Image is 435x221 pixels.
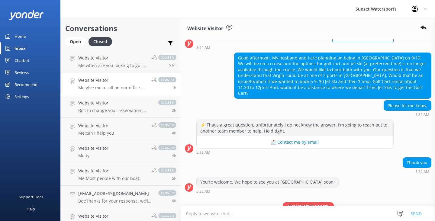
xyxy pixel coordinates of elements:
[78,77,147,84] h4: Website Visitor
[196,46,210,50] strong: 5:24 AM
[172,85,176,90] span: Sep 06 2025 07:00pm (UTC -05:00) America/Cancun
[196,150,394,154] div: Sep 06 2025 05:32pm (UTC -05:00) America/Cancun
[172,153,176,158] span: Sep 06 2025 03:15pm (UTC -05:00) America/Cancun
[403,158,431,168] div: Thank you
[65,23,176,34] h2: Conversations
[65,37,85,46] div: Open
[169,62,176,68] span: Sep 06 2025 07:16pm (UTC -05:00) America/Cancun
[61,140,181,163] a: Website VisitorMe:tyclosed4h
[89,38,115,45] a: Closed
[78,213,147,219] h4: Website Visitor
[384,112,431,117] div: Sep 06 2025 05:32pm (UTC -05:00) America/Cancun
[61,163,181,186] a: Website VisitorMe:Most people with our boat rentals can enjoy fishing, Island exploring, [GEOGRAP...
[14,91,29,103] div: Settings
[78,122,114,129] h4: Website Visitor
[78,198,152,204] p: Bot: Thanks for your response, we'll get back to you as soon as we can during opening hours.
[158,190,176,196] span: closed
[172,176,176,181] span: Sep 06 2025 03:07pm (UTC -05:00) America/Cancun
[78,153,108,159] p: Me: ty
[158,100,176,105] span: closed
[78,190,152,197] h4: [EMAIL_ADDRESS][DOMAIN_NAME]
[78,63,147,68] p: Me: when are you looking to go jet skiing? i can check our availability and set up our best disco...
[158,122,176,128] span: closed
[172,108,176,113] span: Sep 06 2025 05:30pm (UTC -05:00) America/Cancun
[78,100,152,106] h4: Website Visitor
[196,190,210,193] strong: 5:32 AM
[61,118,181,140] a: Website VisitorMe:can i help youclosed4h
[158,213,176,218] span: closed
[403,169,431,174] div: Sep 06 2025 05:32pm (UTC -05:00) America/Cancun
[197,177,338,187] div: You're welcome. We hope to see you at [GEOGRAPHIC_DATA] soon!
[196,151,210,154] strong: 5:32 AM
[158,55,176,60] span: closed
[196,45,394,50] div: Sep 06 2025 05:24pm (UTC -05:00) America/Cancun
[61,50,181,72] a: Website VisitorMe:when are you looking to go jet skiing? i can check our availability and set up ...
[78,168,147,174] h4: Website Visitor
[158,168,176,173] span: closed
[89,37,112,46] div: Closed
[14,42,26,54] div: Inbox
[283,202,334,210] span: Team member online
[197,120,393,136] div: ⚡ That's a great question, unfortunately I do not know the answer. I'm going to reach out to anot...
[14,78,37,91] div: Recommend
[78,85,147,91] p: Me: give me a call on our office number, I'll be here until 11pm - [PHONE_NUMBER] - and I will he...
[9,10,44,20] img: yonder-white-logo.png
[158,145,176,150] span: closed
[384,101,431,111] div: Please let me know,
[172,198,176,203] span: Sep 06 2025 02:02pm (UTC -05:00) America/Cancun
[172,130,176,136] span: Sep 06 2025 03:46pm (UTC -05:00) America/Cancun
[158,77,176,82] span: closed
[78,176,147,181] p: Me: Most people with our boat rentals can enjoy fishing, Island exploring, [GEOGRAPHIC_DATA], Sno...
[78,108,152,113] p: Bot: To change your reservation, please give our office a call at [PHONE_NUMBER] or email [EMAIL_...
[78,130,114,136] p: Me: can i help you
[415,170,429,174] strong: 5:32 AM
[196,189,339,193] div: Sep 06 2025 05:32pm (UTC -05:00) America/Cancun
[61,186,181,208] a: [EMAIL_ADDRESS][DOMAIN_NAME]Bot:Thanks for your response, we'll get back to you as soon as we can...
[19,191,43,203] div: Support Docs
[14,54,29,66] div: Chatbot
[27,203,35,215] div: Help
[187,25,223,33] h3: Website Visitor
[415,113,429,117] strong: 5:32 AM
[14,66,29,78] div: Reviews
[61,95,181,118] a: Website VisitorBot:To change your reservation, please give our office a call at [PHONE_NUMBER] or...
[61,72,181,95] a: Website VisitorMe:give me a call on our office number, I'll be here until 11pm - [PHONE_NUMBER] -...
[14,30,26,42] div: Home
[78,55,147,61] h4: Website Visitor
[78,145,108,152] h4: Website Visitor
[65,38,89,45] a: Open
[234,53,431,98] div: Good afternoon. My husband and I are planning on being in [GEOGRAPHIC_DATA] on 9/19. We will be o...
[197,136,393,148] button: 📩 Contact me by email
